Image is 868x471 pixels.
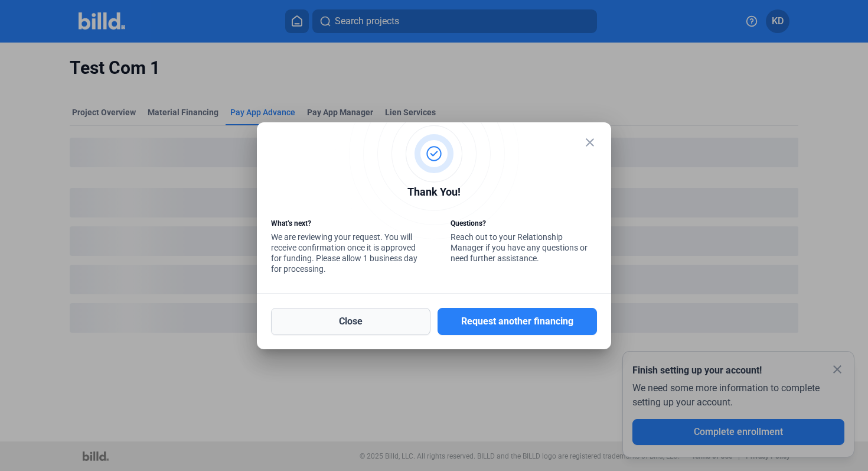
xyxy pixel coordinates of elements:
mat-icon: close [583,135,597,150]
div: We are reviewing your request. You will receive confirmation once it is approved for funding. Ple... [271,218,417,277]
div: Thank You! [271,184,597,203]
div: What’s next? [271,218,417,232]
div: Reach out to your Relationship Manager if you have any questions or need further assistance. [451,218,597,267]
button: Request another financing [438,308,597,335]
button: Close [271,308,430,335]
div: Questions? [451,218,597,232]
